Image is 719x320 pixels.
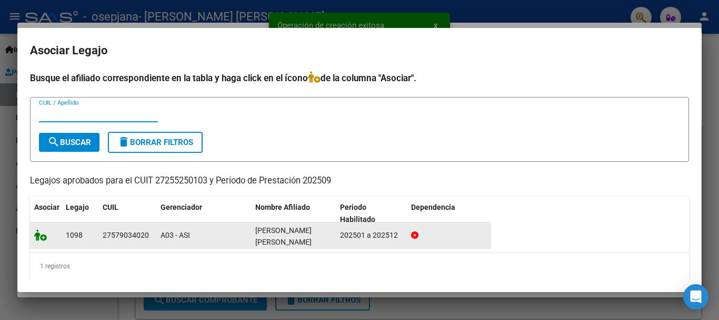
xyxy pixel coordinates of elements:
[255,203,310,211] span: Nombre Afiliado
[161,231,190,239] span: A03 - ASI
[47,135,60,148] mat-icon: search
[407,196,492,231] datatable-header-cell: Dependencia
[108,132,203,153] button: Borrar Filtros
[30,253,689,279] div: 1 registros
[66,231,83,239] span: 1098
[336,196,407,231] datatable-header-cell: Periodo Habilitado
[117,135,130,148] mat-icon: delete
[30,174,689,188] p: Legajos aprobados para el CUIT 27255250103 y Período de Prestación 202509
[39,133,99,152] button: Buscar
[411,203,455,211] span: Dependencia
[66,203,89,211] span: Legajo
[161,203,202,211] span: Gerenciador
[30,71,689,85] h4: Busque el afiliado correspondiente en la tabla y haga click en el ícono de la columna "Asociar".
[340,229,403,241] div: 202501 a 202512
[30,41,689,61] h2: Asociar Legajo
[103,229,149,241] div: 27579034020
[98,196,156,231] datatable-header-cell: CUIL
[683,284,708,309] div: Open Intercom Messenger
[30,196,62,231] datatable-header-cell: Asociar
[117,138,193,147] span: Borrar Filtros
[251,196,336,231] datatable-header-cell: Nombre Afiliado
[156,196,251,231] datatable-header-cell: Gerenciador
[47,138,91,147] span: Buscar
[340,203,375,224] span: Periodo Habilitado
[34,203,59,211] span: Asociar
[62,196,98,231] datatable-header-cell: Legajo
[255,226,312,247] span: AGOSTI ARIAS JULIETA
[103,203,118,211] span: CUIL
